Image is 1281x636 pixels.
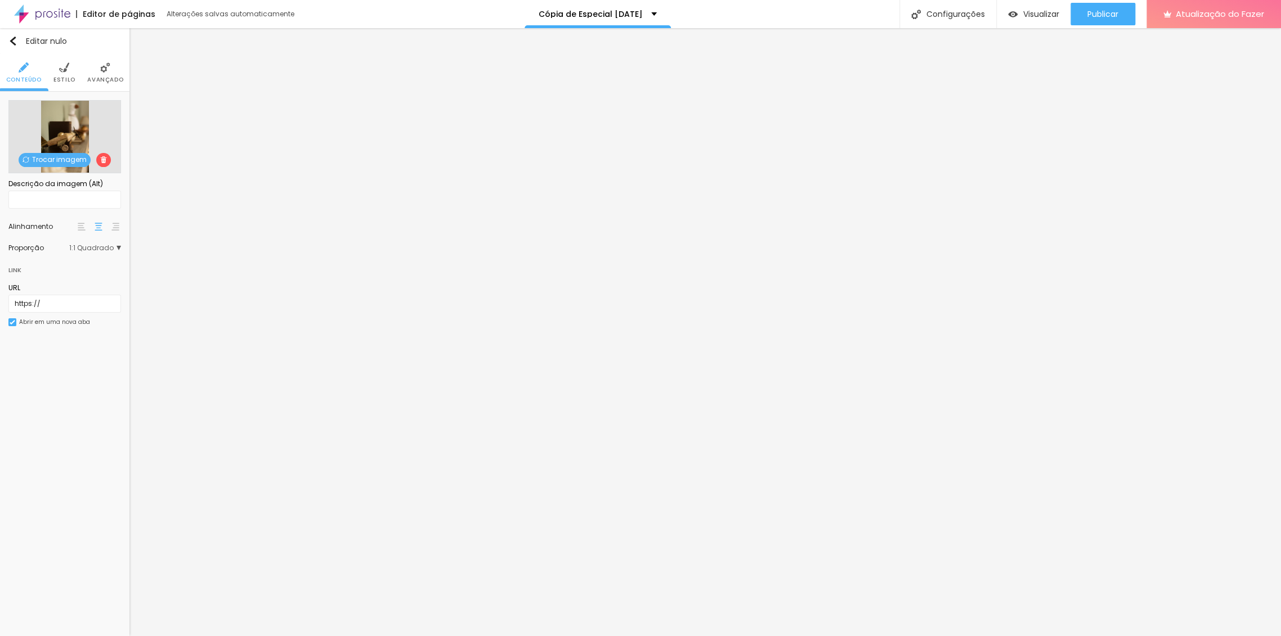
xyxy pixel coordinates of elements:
font: Atualização do Fazer [1176,8,1264,20]
font: Link [8,265,21,274]
font: Configurações [926,8,985,20]
font: 1:1 Quadrado [69,243,114,252]
font: Alterações salvas automaticamente [167,9,294,19]
img: Ícone [19,62,29,73]
font: Visualizar [1023,8,1059,20]
font: Proporção [8,243,44,252]
font: URL [8,283,20,292]
font: Abrir em uma nova aba [19,318,90,326]
font: Conteúdo [6,75,42,84]
font: Editar nulo [26,35,67,47]
img: view-1.svg [1008,10,1018,19]
img: Ícone [23,156,29,163]
font: Publicar [1087,8,1118,20]
font: Cópia de Especial [DATE] [539,8,643,20]
font: Editor de páginas [83,8,155,20]
img: paragraph-right-align.svg [111,223,119,231]
button: Publicar [1071,3,1135,25]
button: Visualizar [997,3,1071,25]
font: Estilo [53,75,75,84]
font: Alinhamento [8,222,53,231]
div: Link [8,257,121,277]
img: Ícone [8,37,17,46]
img: Ícone [911,10,921,19]
img: paragraph-left-align.svg [78,223,86,231]
img: Ícone [100,62,110,73]
img: Ícone [100,156,107,163]
font: Trocar imagem [32,155,87,164]
font: Descrição da imagem (Alt) [8,179,103,188]
iframe: Editor [129,28,1281,636]
img: paragraph-center-align.svg [95,223,102,231]
img: Ícone [10,319,15,325]
font: Avançado [87,75,123,84]
img: Ícone [59,62,69,73]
